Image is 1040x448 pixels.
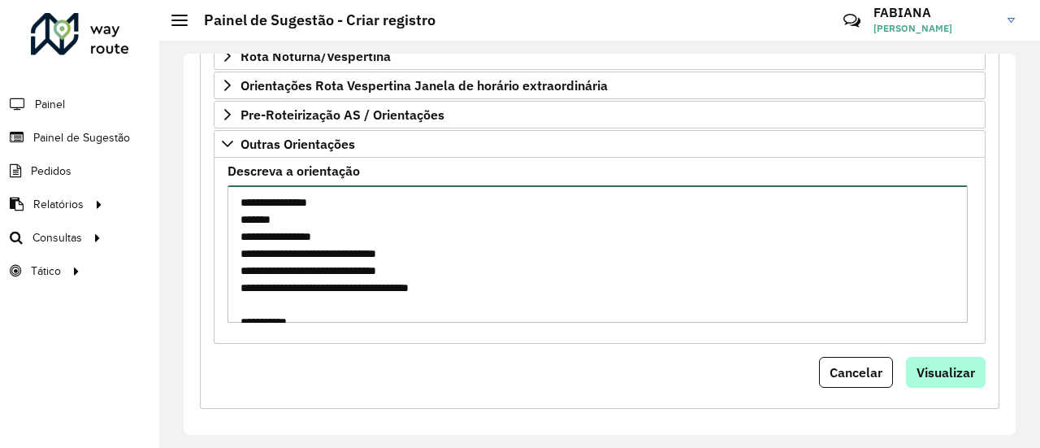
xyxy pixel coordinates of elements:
a: Pre-Roteirização AS / Orientações [214,101,986,128]
span: Painel [35,96,65,113]
h3: FABIANA [873,5,995,20]
label: Descreva a orientação [227,161,360,181]
span: Painel de Sugestão [33,129,130,146]
span: Pedidos [31,163,71,180]
div: Outras Orientações [214,158,986,344]
span: Rota Noturna/Vespertina [240,50,391,63]
button: Visualizar [906,357,986,388]
span: Visualizar [916,364,975,381]
span: [PERSON_NAME] [873,21,995,36]
span: Consultas [32,229,82,246]
span: Relatórios [33,196,84,213]
span: Tático [31,263,61,280]
button: Cancelar [819,357,893,388]
a: Outras Orientações [214,130,986,158]
a: Orientações Rota Vespertina Janela de horário extraordinária [214,72,986,99]
span: Orientações Rota Vespertina Janela de horário extraordinária [240,79,608,92]
span: Pre-Roteirização AS / Orientações [240,108,444,121]
a: Contato Rápido [834,3,869,38]
span: Outras Orientações [240,137,355,150]
a: Rota Noturna/Vespertina [214,42,986,70]
h2: Painel de Sugestão - Criar registro [188,11,435,29]
span: Cancelar [830,364,882,381]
